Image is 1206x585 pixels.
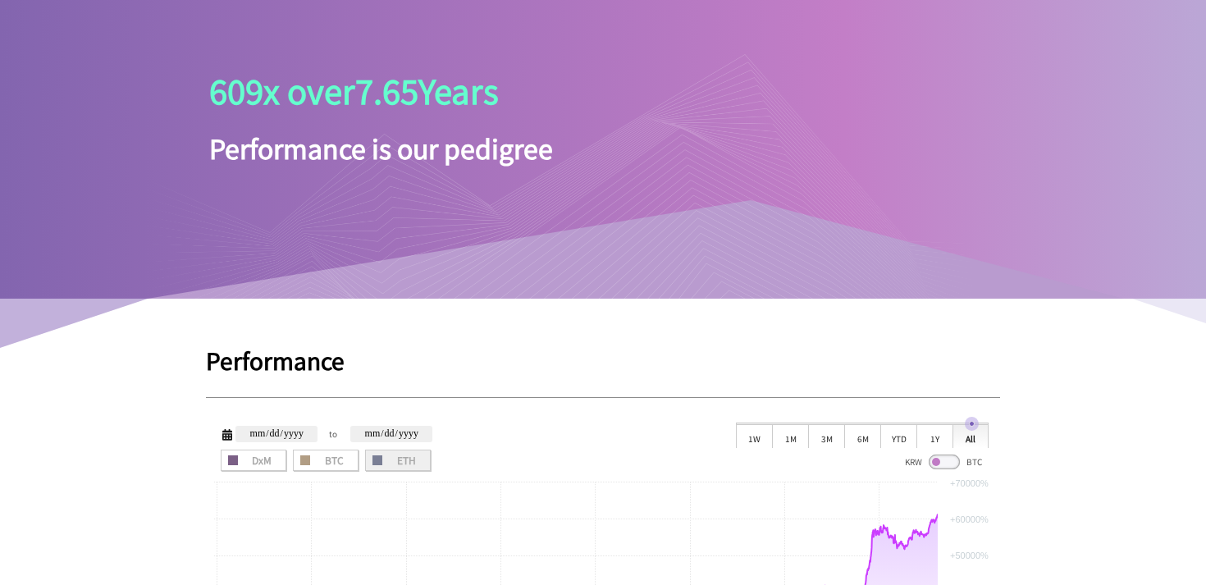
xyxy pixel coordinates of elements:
div: 1W [736,423,772,448]
span: DxM [226,455,281,465]
text: +50000% [950,551,989,560]
div: YTD [880,423,916,448]
span: BTC [966,455,982,468]
text: +70000% [950,478,989,488]
div: All [952,423,989,448]
text: +60000% [950,514,989,524]
div: 3M [808,423,844,448]
span: to [329,426,339,442]
div: 1Y [916,423,952,448]
div: 1M [772,423,808,448]
span: KRW [905,455,922,468]
span: ETH [371,455,425,465]
div: 6M [844,423,880,448]
span: BTC [299,455,353,465]
h1: Performance [206,348,1000,372]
